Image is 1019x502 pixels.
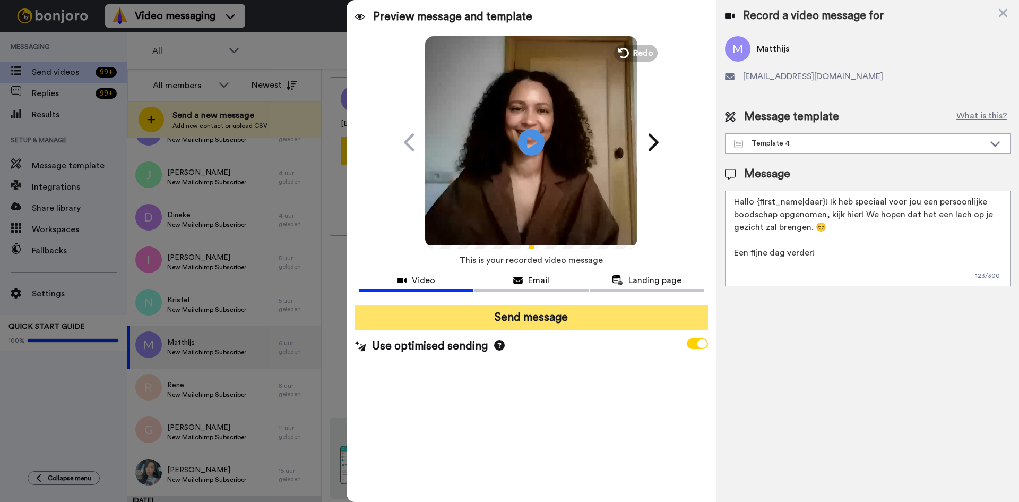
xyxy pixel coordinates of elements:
button: Send message [355,305,708,330]
span: [EMAIL_ADDRESS][DOMAIN_NAME] [743,70,883,83]
button: What is this? [953,109,1011,125]
span: Landing page [628,274,681,287]
span: Email [528,274,549,287]
img: Message-temps.svg [734,140,743,148]
span: Video [412,274,435,287]
span: Use optimised sending [372,338,488,354]
textarea: Hallo {first_name|daar}! Ik heb speciaal voor jou een persoonlijke boodschap opgenomen, kijk hier... [725,191,1011,286]
div: Template 4 [734,138,985,149]
span: Message template [744,109,839,125]
span: This is your recorded video message [460,249,603,272]
span: Message [744,166,790,182]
